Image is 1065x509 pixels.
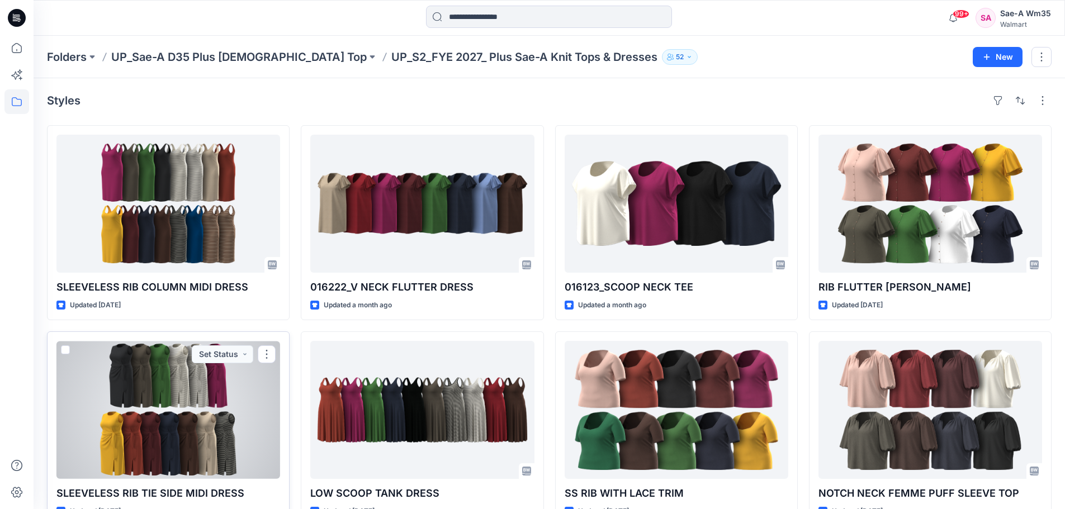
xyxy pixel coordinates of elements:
a: RIB FLUTTER HENLEY [818,135,1042,273]
p: NOTCH NECK FEMME PUFF SLEEVE TOP [818,486,1042,501]
p: 52 [676,51,684,63]
button: New [973,47,1023,67]
p: Updated [DATE] [70,299,121,311]
p: RIB FLUTTER [PERSON_NAME] [818,279,1042,295]
div: Walmart [1000,20,1051,28]
a: SS RIB WITH LACE TRIM [565,341,788,479]
p: SS RIB WITH LACE TRIM [565,486,788,501]
p: UP_S2_FYE 2027_ Plus Sae-A Knit Tops & Dresses [391,49,657,65]
p: Updated a month ago [324,299,392,311]
p: 016123_SCOOP NECK TEE [565,279,788,295]
div: SA [976,8,996,28]
a: SLEEVELESS RIB COLUMN MIDI DRESS [56,135,280,273]
h4: Styles [47,94,81,107]
a: LOW SCOOP TANK DRESS [310,341,534,479]
a: Folders [47,49,87,65]
a: SLEEVELESS RIB TIE SIDE MIDI DRESS [56,341,280,479]
p: 016222_V NECK FLUTTER DRESS [310,279,534,295]
a: 016123_SCOOP NECK TEE [565,135,788,273]
p: Updated [DATE] [832,299,883,311]
a: 016222_V NECK FLUTTER DRESS [310,135,534,273]
p: LOW SCOOP TANK DRESS [310,486,534,501]
a: NOTCH NECK FEMME PUFF SLEEVE TOP [818,341,1042,479]
span: 99+ [953,9,969,18]
div: Sae-A Wm35 [1000,7,1051,20]
p: SLEEVELESS RIB COLUMN MIDI DRESS [56,279,280,295]
button: 52 [662,49,698,65]
a: UP_Sae-A D35 Plus [DEMOGRAPHIC_DATA] Top [111,49,367,65]
p: SLEEVELESS RIB TIE SIDE MIDI DRESS [56,486,280,501]
p: Updated a month ago [578,299,646,311]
